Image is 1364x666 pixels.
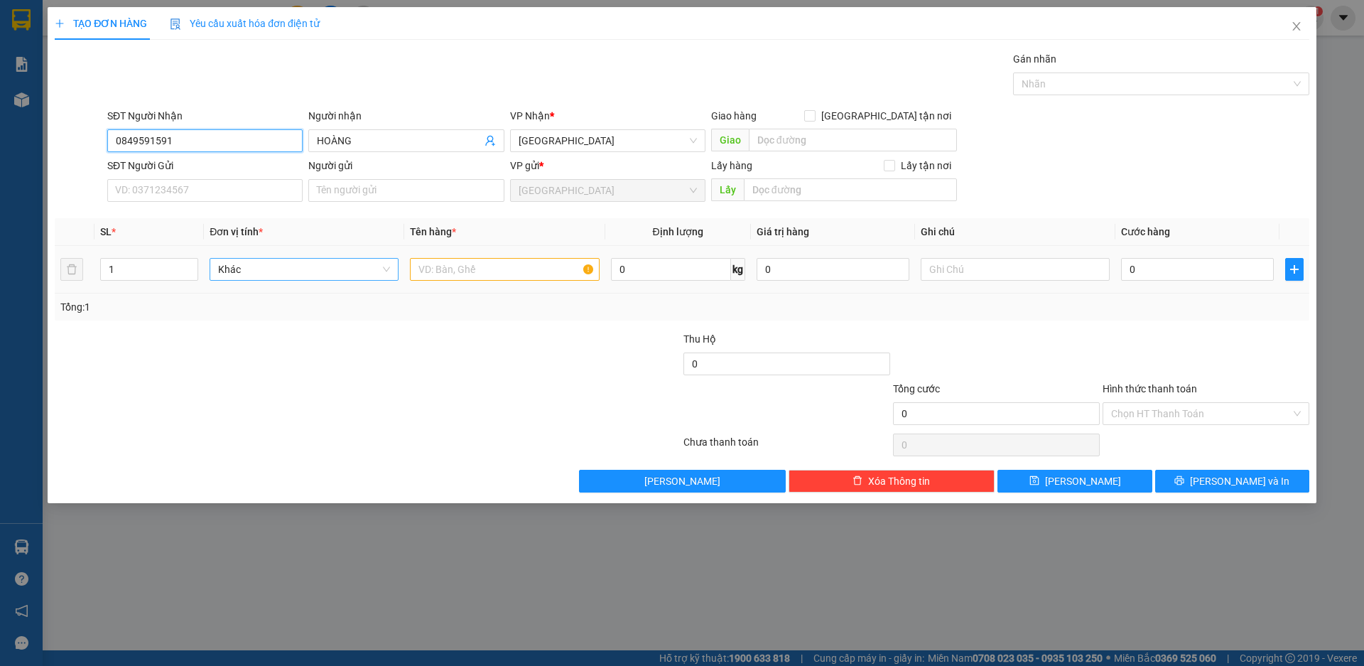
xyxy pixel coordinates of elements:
[98,60,189,107] li: VP [GEOGRAPHIC_DATA]
[210,226,263,237] span: Đơn vị tính
[1103,383,1197,394] label: Hình thức thanh toán
[921,258,1110,281] input: Ghi Chú
[1277,7,1316,47] button: Close
[997,470,1152,493] button: save[PERSON_NAME]
[170,18,181,30] img: icon
[1285,258,1304,281] button: plus
[711,160,752,171] span: Lấy hàng
[55,18,65,28] span: plus
[510,110,550,122] span: VP Nhận
[579,470,786,493] button: [PERSON_NAME]
[60,299,526,315] div: Tổng: 1
[789,470,995,493] button: deleteXóa Thông tin
[1286,264,1303,275] span: plus
[107,108,303,124] div: SĐT Người Nhận
[1045,473,1121,489] span: [PERSON_NAME]
[744,178,957,201] input: Dọc đường
[893,383,940,394] span: Tổng cước
[1174,476,1184,487] span: printer
[683,333,716,345] span: Thu Hộ
[1013,53,1056,65] label: Gán nhãn
[757,226,809,237] span: Giá trị hàng
[852,476,862,487] span: delete
[55,18,147,29] span: TẠO ĐƠN HÀNG
[100,226,112,237] span: SL
[1291,21,1302,32] span: close
[519,180,697,201] span: Đà Nẵng
[410,258,599,281] input: VD: Bàn, Ghế
[711,129,749,151] span: Giao
[895,158,957,173] span: Lấy tận nơi
[308,108,504,124] div: Người nhận
[510,158,705,173] div: VP gửi
[519,130,697,151] span: Đà Lạt
[868,473,930,489] span: Xóa Thông tin
[757,258,909,281] input: 0
[682,434,892,459] div: Chưa thanh toán
[1121,226,1170,237] span: Cước hàng
[711,110,757,122] span: Giao hàng
[308,158,504,173] div: Người gửi
[1190,473,1289,489] span: [PERSON_NAME] và In
[107,158,303,173] div: SĐT Người Gửi
[7,7,206,34] li: Thanh Thuỷ
[410,226,456,237] span: Tên hàng
[816,108,957,124] span: [GEOGRAPHIC_DATA] tận nơi
[749,129,957,151] input: Dọc đường
[7,60,98,107] li: VP [GEOGRAPHIC_DATA]
[485,135,496,146] span: user-add
[711,178,744,201] span: Lấy
[653,226,703,237] span: Định lượng
[1155,470,1309,493] button: printer[PERSON_NAME] và In
[915,218,1115,246] th: Ghi chú
[731,258,745,281] span: kg
[60,258,83,281] button: delete
[218,259,390,280] span: Khác
[644,473,720,489] span: [PERSON_NAME]
[170,18,320,29] span: Yêu cầu xuất hóa đơn điện tử
[1029,476,1039,487] span: save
